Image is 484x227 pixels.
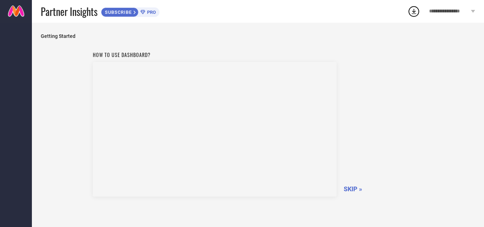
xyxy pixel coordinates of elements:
span: PRO [145,10,156,15]
iframe: Workspace Section [93,62,337,197]
a: SUBSCRIBEPRO [101,6,159,17]
span: SKIP » [344,185,362,193]
h1: How to use dashboard? [93,51,337,58]
span: Partner Insights [41,4,97,19]
span: Getting Started [41,33,475,39]
span: SUBSCRIBE [101,10,134,15]
div: Open download list [407,5,420,18]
